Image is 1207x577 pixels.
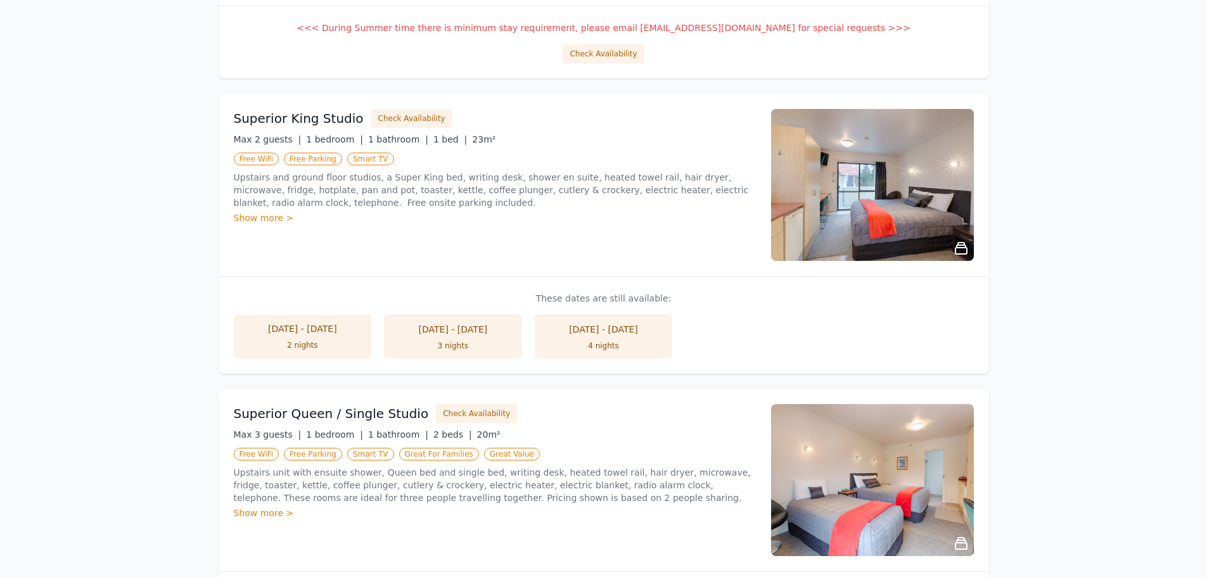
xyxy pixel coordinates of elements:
[234,507,756,519] div: Show more >
[547,323,660,336] div: [DATE] - [DATE]
[234,171,756,209] p: Upstairs and ground floor studios, a Super King bed, writing desk, shower en suite, heated towel ...
[347,448,394,460] span: Smart TV
[306,134,363,144] span: 1 bedroom |
[563,44,644,63] button: Check Availability
[234,153,279,165] span: Free WiFi
[472,134,495,144] span: 23m²
[484,448,540,460] span: Great Value
[284,448,342,460] span: Free Parking
[234,22,974,34] p: <<< During Summer time there is minimum stay requirement, please email [EMAIL_ADDRESS][DOMAIN_NAM...
[284,153,342,165] span: Free Parking
[477,429,501,440] span: 20m²
[433,429,472,440] span: 2 beds |
[246,322,359,335] div: [DATE] - [DATE]
[234,405,429,422] h3: Superior Queen / Single Studio
[306,429,363,440] span: 1 bedroom |
[234,466,756,504] p: Upstairs unit with ensuite shower, Queen bed and single bed, writing desk, heated towel rail, hai...
[433,134,467,144] span: 1 bed |
[397,341,509,351] div: 3 nights
[368,429,428,440] span: 1 bathroom |
[436,404,517,423] button: Check Availability
[347,153,394,165] span: Smart TV
[234,212,756,224] div: Show more >
[399,448,479,460] span: Great For Families
[368,134,428,144] span: 1 bathroom |
[397,323,509,336] div: [DATE] - [DATE]
[234,292,974,305] p: These dates are still available:
[547,341,660,351] div: 4 nights
[234,134,302,144] span: Max 2 guests |
[234,448,279,460] span: Free WiFi
[246,340,359,350] div: 2 nights
[234,110,364,127] h3: Superior King Studio
[234,429,302,440] span: Max 3 guests |
[371,109,452,128] button: Check Availability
